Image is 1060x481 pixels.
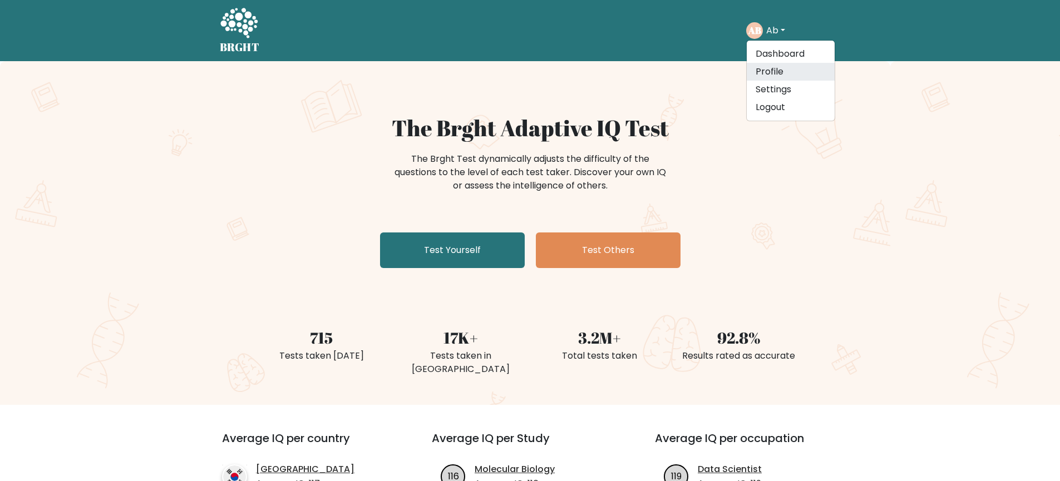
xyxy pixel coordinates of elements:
div: The Brght Test dynamically adjusts the difficulty of the questions to the level of each test take... [391,152,669,192]
h3: Average IQ per occupation [655,432,851,458]
button: Ab [763,23,788,38]
a: BRGHT [220,4,260,57]
a: Dashboard [747,45,835,63]
h1: The Brght Adaptive IQ Test [259,115,802,141]
div: 3.2M+ [537,326,663,349]
a: Logout [747,98,835,116]
div: Total tests taken [537,349,663,363]
div: 17K+ [398,326,524,349]
div: 92.8% [676,326,802,349]
text: AB [747,24,761,37]
a: Data Scientist [698,463,762,476]
div: 715 [259,326,384,349]
a: Molecular Biology [475,463,555,476]
a: Test Others [536,232,681,268]
a: Settings [747,81,835,98]
a: [GEOGRAPHIC_DATA] [256,463,354,476]
div: Results rated as accurate [676,349,802,363]
div: Tests taken in [GEOGRAPHIC_DATA] [398,349,524,376]
h5: BRGHT [220,41,260,54]
h3: Average IQ per country [222,432,392,458]
a: Profile [747,63,835,81]
a: Test Yourself [380,232,525,268]
h3: Average IQ per Study [432,432,628,458]
div: Tests taken [DATE] [259,349,384,363]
